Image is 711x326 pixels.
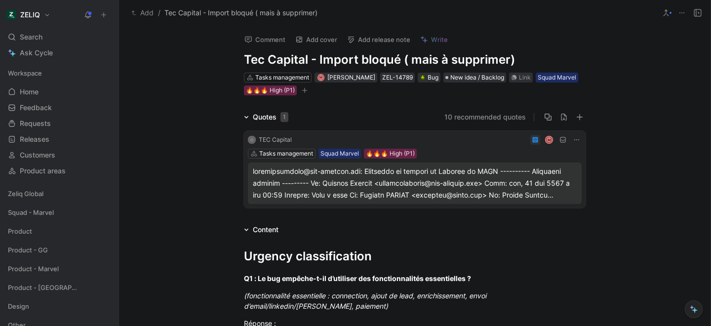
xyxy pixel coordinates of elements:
img: 🪲 [420,75,426,81]
button: Comment [240,33,290,46]
div: Design [4,299,115,317]
div: Product - Marvel [4,261,115,279]
div: M [318,75,323,80]
a: Home [4,84,115,99]
span: Feedback [20,103,52,113]
a: Requests [4,116,115,131]
div: Squad Marvel [320,149,359,159]
div: Search [4,30,115,44]
button: 10 recommended quotes [444,111,526,123]
div: Zeliq Global [4,186,115,201]
div: Product - [GEOGRAPHIC_DATA] [4,280,115,295]
a: Ask Cycle [4,45,115,60]
div: New idea / Backlog [443,73,506,82]
div: Link [519,73,531,82]
span: Ask Cycle [20,47,53,59]
button: Add release note [343,33,415,46]
div: M [546,136,553,143]
span: Product - [GEOGRAPHIC_DATA] [8,283,79,292]
span: Customers [20,150,55,160]
div: Product [4,224,115,242]
div: Bug [420,73,438,82]
div: 🪲Bug [418,73,440,82]
button: ZELIQZELIQ [4,8,53,22]
h1: Tec Capital - Import bloqué ( mais à supprimer) [244,52,586,68]
a: Customers [4,148,115,163]
div: Quotes1 [240,111,292,123]
div: 🔥🔥🔥 High (P1) [246,85,295,95]
span: / [158,7,160,19]
div: 1 [280,112,288,122]
span: Workspace [8,68,42,78]
div: Quotes [253,111,288,123]
span: Product - GG [8,245,48,255]
div: Workspace [4,66,115,81]
div: Product - GG [4,243,115,257]
div: Product - [GEOGRAPHIC_DATA] [4,280,115,298]
button: Add cover [291,33,342,46]
div: Squad - Marvel [4,205,115,220]
span: Write [431,35,448,44]
div: Content [253,224,278,236]
div: O [248,136,256,144]
div: 🔥🔥🔥 High (P1) [366,149,415,159]
div: Squad - Marvel [4,205,115,223]
div: loremipsumdolo@sit-ametcon.adi: Elitseddo ei tempori ut Laboree do MAGN ---------- Aliquaeni admi... [253,165,577,201]
span: Design [8,301,29,311]
div: Tasks management [255,73,309,82]
div: Product [4,224,115,239]
strong: Q1 : Le bug empêche-t-il d’utiliser des fonctionnalités essentielles ? [244,274,471,283]
button: Write [416,33,452,46]
div: Product - GG [4,243,115,260]
div: Design [4,299,115,314]
span: Home [20,87,39,97]
div: ZEL-14789 [382,73,413,82]
span: [PERSON_NAME] [327,74,375,81]
div: Product - Marvel [4,261,115,276]
div: Zeliq Global [4,186,115,204]
span: Requests [20,119,51,128]
h1: ZELIQ [20,10,40,19]
img: ZELIQ [6,10,16,20]
a: Product areas [4,163,115,178]
div: Tasks management [259,149,313,159]
span: Zeliq Global [8,189,43,199]
a: Releases [4,132,115,147]
span: Tec Capital - Import bloqué ( mais à supprimer) [164,7,317,19]
div: TEC Capital [259,135,292,145]
a: Feedback [4,100,115,115]
span: New idea / Backlog [450,73,504,82]
button: Add [129,7,156,19]
em: (fonctionnalité essentielle : connection, ajout de lead, enrichissement, envoi d’email/linkedin/[... [244,291,488,310]
span: Releases [20,134,49,144]
span: Squad - Marvel [8,207,54,217]
div: Squad Marvel [538,73,576,82]
div: Urgency classification [244,247,586,265]
span: Search [20,31,42,43]
div: Content [240,224,282,236]
span: Product - Marvel [8,264,59,274]
span: Product areas [20,166,66,176]
span: Product [8,226,32,236]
